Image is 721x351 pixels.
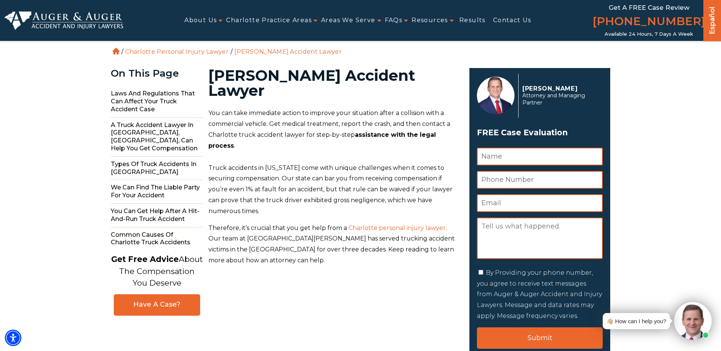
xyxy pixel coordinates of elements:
a: Charlotte Practice Areas [226,12,312,29]
input: Name [477,148,603,165]
a: Home [113,48,119,54]
span: Get a FREE Case Review [609,4,689,11]
a: Charlotte personal injury lawyer [347,224,446,231]
div: On This Page [111,68,203,79]
a: Have A Case? [114,294,200,316]
strong: Get Free Advice [111,254,179,264]
a: [PHONE_NUMBER] [593,13,705,31]
label: By Providing your phone number, you agree to receive text messages from Auger & Auger Accident an... [477,269,602,319]
span: You Can Get Help After a Hit-and-Run Truck Accident [111,204,203,227]
span: . [234,142,235,149]
a: FAQs [385,12,403,29]
a: Resources [412,12,448,29]
span: Common Causes of Charlotte Truck Accidents [111,227,203,251]
span: FREE Case Evaluation [477,126,603,140]
img: Intaker widget Avatar [674,302,712,340]
span: Charlotte personal injury lawyer [348,224,446,231]
a: Results [459,12,486,29]
img: Auger & Auger Accident and Injury Lawyers Logo [5,11,123,29]
div: Accessibility Menu [5,330,21,346]
span: We Can Find the Liable Party for Your Accident [111,180,203,204]
b: assistance with the legal process [208,131,436,149]
a: About Us [184,12,217,29]
span: Laws and Regulations that Can Affect Your Truck Accident Case [111,86,203,117]
span: Attorney and Managing Partner [522,92,599,106]
a: Areas We Serve [321,12,376,29]
input: Email [477,194,603,212]
p: [PERSON_NAME] [522,85,599,92]
a: Contact Us [493,12,531,29]
span: Types of Truck Accidents in [GEOGRAPHIC_DATA] [111,157,203,180]
span: You can take immediate action to improve your situation after a collision with a commercial vehic... [208,109,450,138]
span: Have A Case? [122,300,192,309]
a: Charlotte Personal Injury Lawyer [125,48,229,55]
span: . Our team at [GEOGRAPHIC_DATA][PERSON_NAME] has served trucking accident victims in the [GEOGRAP... [208,224,455,264]
input: Submit [477,327,603,349]
input: Phone Number [477,171,603,189]
span: Therefore, it’s crucial that you get help from a [208,224,347,231]
span: A Truck Accident Lawyer in [GEOGRAPHIC_DATA], [GEOGRAPHIC_DATA], Can Help You Get Compensation [111,118,203,157]
div: 👋🏼 How can I help you? [606,316,666,326]
span: Available 24 Hours, 7 Days a Week [605,31,693,37]
span: Truck accidents in [US_STATE] come with unique challenges when it comes to securing compensation.... [208,164,453,215]
img: Herbert Auger [477,77,514,114]
h1: [PERSON_NAME] Accident Lawyer [208,68,460,98]
li: [PERSON_NAME] Accident Lawyer [232,48,344,55]
p: About The Compensation You Deserve [111,253,203,289]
